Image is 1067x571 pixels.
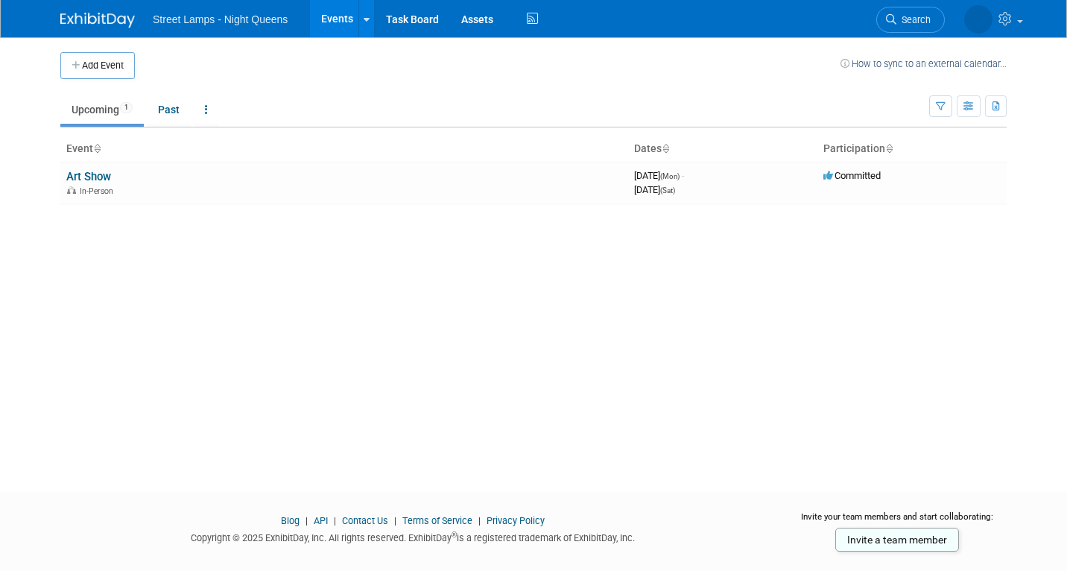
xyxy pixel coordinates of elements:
[876,7,945,33] a: Search
[153,13,288,25] span: Street Lamps - Night Queens
[281,515,300,526] a: Blog
[634,184,675,195] span: [DATE]
[147,95,191,124] a: Past
[896,14,931,25] span: Search
[60,13,135,28] img: ExhibitDay
[390,515,400,526] span: |
[60,528,764,545] div: Copyright © 2025 ExhibitDay, Inc. All rights reserved. ExhibitDay is a registered trademark of Ex...
[120,102,133,113] span: 1
[885,142,893,154] a: Sort by Participation Type
[66,170,111,183] a: Art Show
[840,58,1007,69] a: How to sync to an external calendar...
[93,142,101,154] a: Sort by Event Name
[817,136,1007,162] th: Participation
[787,511,1007,533] div: Invite your team members and start collaborating:
[60,136,628,162] th: Event
[302,515,311,526] span: |
[487,515,545,526] a: Privacy Policy
[662,142,669,154] a: Sort by Start Date
[60,95,144,124] a: Upcoming1
[835,528,959,552] a: Invite a team member
[402,515,472,526] a: Terms of Service
[475,515,484,526] span: |
[452,531,457,539] sup: ®
[342,515,388,526] a: Contact Us
[330,515,340,526] span: |
[60,52,135,79] button: Add Event
[80,186,118,196] span: In-Person
[634,170,684,181] span: [DATE]
[660,172,680,180] span: (Mon)
[314,515,328,526] a: API
[964,5,992,34] img: Mariana Ivanova
[628,136,817,162] th: Dates
[682,170,684,181] span: -
[823,170,881,181] span: Committed
[660,186,675,195] span: (Sat)
[67,186,76,194] img: In-Person Event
